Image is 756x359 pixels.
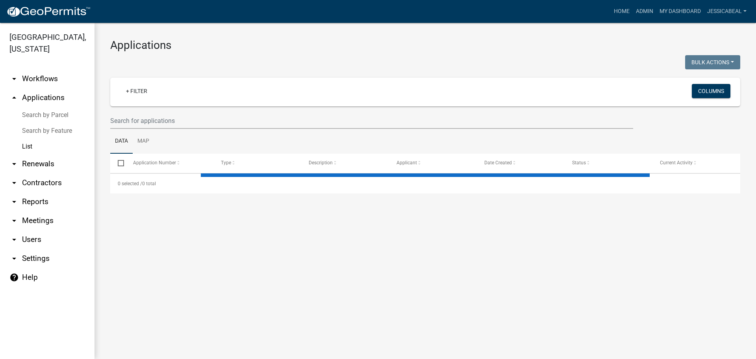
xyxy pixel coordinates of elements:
span: Description [309,160,333,166]
span: Status [572,160,586,166]
datatable-header-cell: Current Activity [652,154,740,173]
h3: Applications [110,39,740,52]
span: Type [221,160,231,166]
span: 0 selected / [118,181,142,186]
a: + Filter [120,84,154,98]
datatable-header-cell: Date Created [477,154,565,173]
i: arrow_drop_up [9,93,19,102]
i: help [9,273,19,282]
i: arrow_drop_down [9,254,19,263]
i: arrow_drop_down [9,216,19,225]
input: Search for applications [110,113,633,129]
datatable-header-cell: Applicant [389,154,477,173]
div: 0 total [110,174,740,193]
a: Home [611,4,633,19]
datatable-header-cell: Type [213,154,301,173]
a: Data [110,129,133,154]
a: My Dashboard [656,4,704,19]
datatable-header-cell: Select [110,154,125,173]
a: Map [133,129,154,154]
button: Bulk Actions [685,55,740,69]
a: Admin [633,4,656,19]
i: arrow_drop_down [9,178,19,188]
i: arrow_drop_down [9,235,19,244]
datatable-header-cell: Status [565,154,652,173]
i: arrow_drop_down [9,197,19,206]
datatable-header-cell: Application Number [125,154,213,173]
i: arrow_drop_down [9,159,19,169]
span: Application Number [133,160,176,166]
span: Applicant [397,160,417,166]
a: JessicaBeal [704,4,750,19]
datatable-header-cell: Description [301,154,389,173]
button: Columns [692,84,730,98]
i: arrow_drop_down [9,74,19,84]
span: Date Created [484,160,512,166]
span: Current Activity [660,160,693,166]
